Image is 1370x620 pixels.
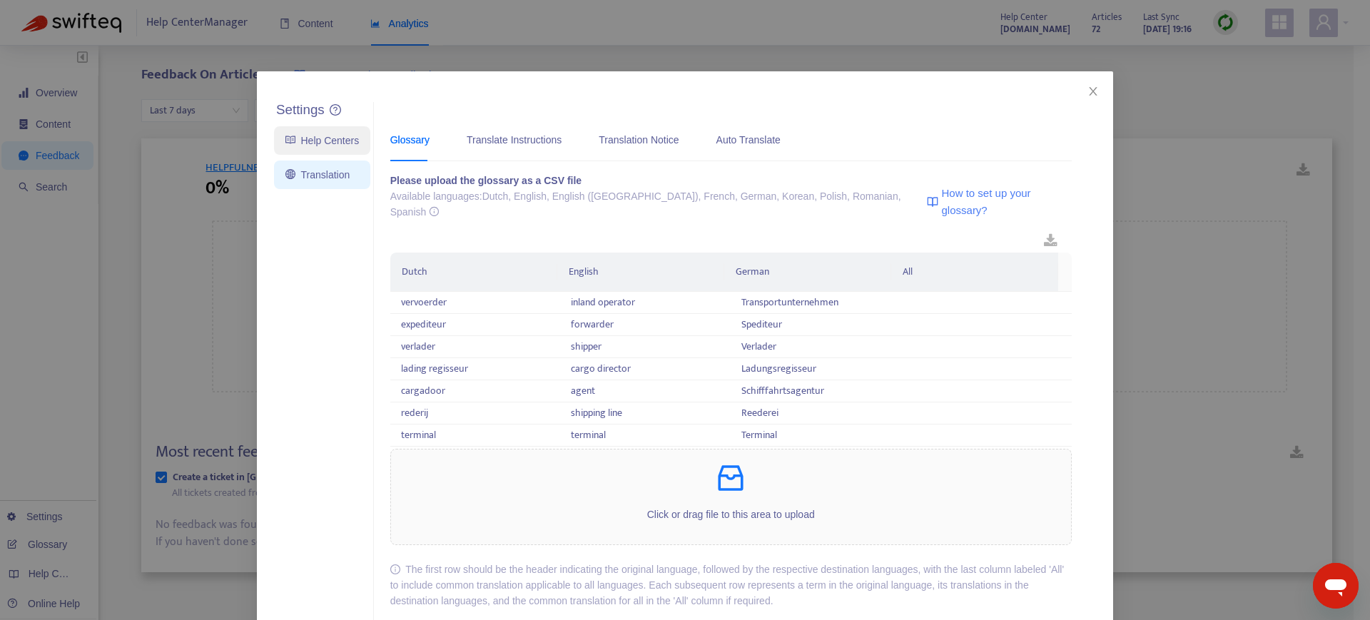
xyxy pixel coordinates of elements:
[741,383,890,399] div: Schifffahrtsagentur
[741,339,890,355] div: Verlader
[390,132,430,148] div: Glossary
[401,295,550,310] div: vervoerder
[741,427,890,443] div: Terminal
[401,427,550,443] div: terminal
[330,104,341,116] a: question-circle
[390,564,400,574] span: info-circle
[557,253,724,292] th: English
[927,173,1072,230] a: How to set up your glossary?
[724,253,891,292] th: German
[571,339,720,355] div: shipper
[741,317,890,332] div: Spediteur
[571,383,720,399] div: agent
[741,295,890,310] div: Transportunternehmen
[285,169,350,181] a: Translation
[1085,83,1101,99] button: Close
[401,317,550,332] div: expediteur
[391,507,1071,522] p: Click or drag file to this area to upload
[741,405,890,421] div: Reederei
[401,339,550,355] div: verlader
[391,449,1071,544] span: inboxClick or drag file to this area to upload
[891,253,1058,292] th: All
[467,132,562,148] div: Translate Instructions
[599,132,679,148] div: Translation Notice
[285,135,359,146] a: Help Centers
[741,361,890,377] div: Ladungsregisseur
[390,561,1072,609] div: The first row should be the header indicating the original language, followed by the respective d...
[927,196,938,208] img: image-link
[942,185,1072,218] span: How to set up your glossary?
[390,253,557,292] th: Dutch
[571,295,720,310] div: inland operator
[714,461,748,495] span: inbox
[571,361,720,377] div: cargo director
[571,427,720,443] div: terminal
[571,317,720,332] div: forwarder
[390,188,923,220] div: Available languages: Dutch, English, English ([GEOGRAPHIC_DATA]), French, German, Korean, Polish,...
[276,102,325,118] h5: Settings
[390,173,923,188] div: Please upload the glossary as a CSV file
[1087,86,1099,97] span: close
[401,405,550,421] div: rederij
[716,132,781,148] div: Auto Translate
[1313,563,1359,609] iframe: Button to launch messaging window
[401,361,550,377] div: lading regisseur
[401,383,550,399] div: cargadoor
[571,405,720,421] div: shipping line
